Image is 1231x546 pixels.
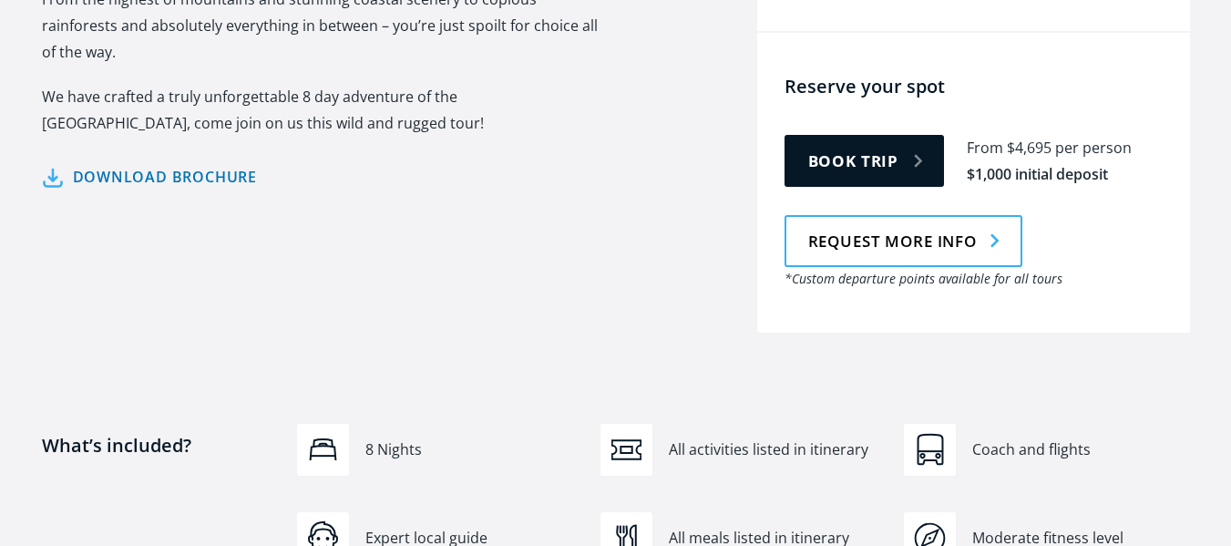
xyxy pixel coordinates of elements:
em: *Custom departure points available for all tours [785,270,1062,287]
a: Book trip [785,135,945,187]
div: initial deposit [1015,164,1108,185]
div: All activities listed in itinerary [669,440,886,460]
a: Download brochure [42,164,258,191]
h4: What’s included? [42,433,279,528]
a: Request more info [785,215,1022,267]
div: per person [1055,138,1132,159]
div: 8 Nights [365,440,582,460]
div: $1,000 [967,164,1011,185]
div: $4,695 [1007,138,1051,159]
h4: Reserve your spot [785,74,1181,98]
div: Coach and flights [972,440,1189,460]
p: We have crafted a truly unforgettable 8 day adventure of the [GEOGRAPHIC_DATA], come join on us t... [42,84,607,137]
div: From [967,138,1003,159]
